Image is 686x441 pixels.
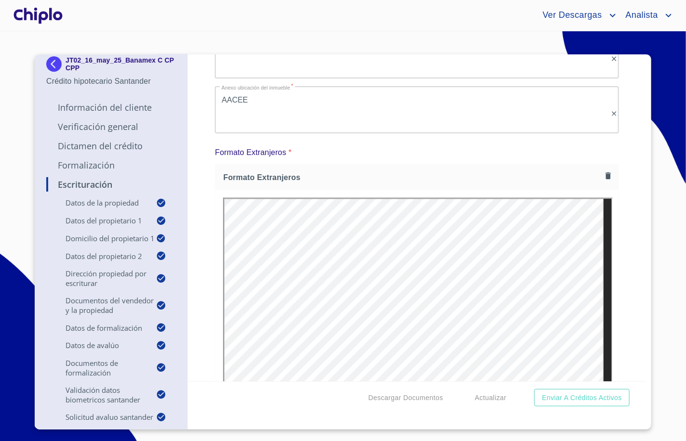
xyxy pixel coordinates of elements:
button: clear input [610,55,618,63]
p: Crédito hipotecario Santander [46,76,176,87]
p: Información del Cliente [46,102,176,113]
button: account of current user [535,8,618,23]
p: Dictamen del Crédito [46,140,176,152]
span: Actualizar [475,392,506,404]
button: Actualizar [471,389,510,407]
p: Domicilio del Propietario 1 [46,233,156,243]
span: Ver Descargas [535,8,607,23]
p: Validación Datos Biometricos Santander [46,385,156,404]
p: Dirección Propiedad por Escriturar [46,269,156,288]
span: Analista [619,8,663,23]
p: Formalización [46,159,176,171]
p: Verificación General [46,121,176,132]
p: Datos de Avalúo [46,340,156,350]
button: account of current user [619,8,674,23]
div: JT02_16_may_25_Banamex C CP CPP [46,56,176,76]
img: Docupass spot blue [46,56,66,72]
p: JT02_16_may_25_Banamex C CP CPP [66,56,176,72]
button: Enviar a Créditos Activos [534,389,630,407]
button: clear input [610,110,618,117]
p: Datos de Formalización [46,323,156,333]
p: Escrituración [46,179,176,190]
span: Descargar Documentos [369,392,443,404]
p: Datos del propietario 2 [46,251,156,261]
p: Datos del propietario 1 [46,216,156,225]
p: Solicitud Avaluo Santander [46,412,156,422]
p: Datos de la propiedad [46,198,156,208]
span: Enviar a Créditos Activos [542,392,622,404]
p: Formato Extranjeros [215,147,286,158]
span: Formato Extranjeros [223,172,601,182]
p: Documentos de Formalización [46,358,156,377]
button: Descargar Documentos [365,389,447,407]
textarea: AACEE [222,95,607,132]
p: Documentos del vendedor y la propiedad [46,296,156,315]
textarea: CCCCCCCCCC [222,40,607,77]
